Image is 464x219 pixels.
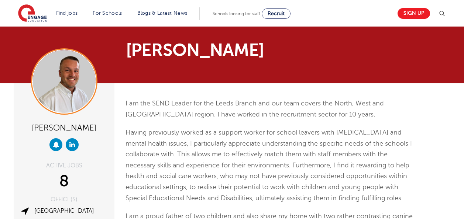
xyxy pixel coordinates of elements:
[126,98,413,120] p: I am the SEND Leader for the Leeds Branch and our team covers the North, West and [GEOGRAPHIC_DAT...
[398,8,430,19] a: Sign up
[268,11,285,16] span: Recruit
[126,41,301,59] h1: [PERSON_NAME]
[34,208,94,214] a: [GEOGRAPHIC_DATA]
[126,127,413,204] p: Having previously worked as a support worker for school leavers with [MEDICAL_DATA] and mental he...
[18,4,47,23] img: Engage Education
[56,10,78,16] a: Find jobs
[137,10,188,16] a: Blogs & Latest News
[93,10,122,16] a: For Schools
[19,120,109,135] div: [PERSON_NAME]
[262,8,291,19] a: Recruit
[19,172,109,191] div: 8
[213,11,260,16] span: Schools looking for staff
[19,163,109,168] div: ACTIVE JOBS
[19,197,109,202] div: OFFICE(S)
